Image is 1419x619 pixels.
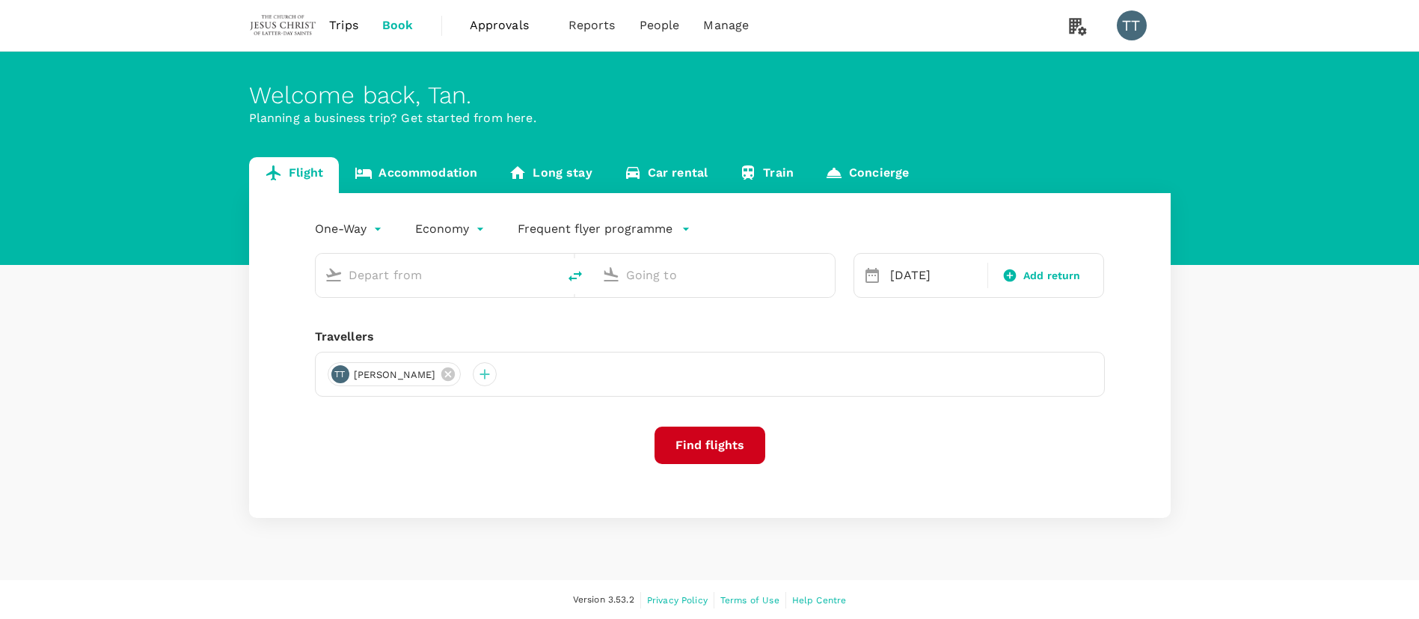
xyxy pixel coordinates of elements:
span: Help Centre [792,595,847,606]
a: Accommodation [339,157,493,193]
p: Planning a business trip? Get started from here. [249,109,1171,127]
span: Add return [1023,268,1081,284]
button: Find flights [655,427,765,464]
div: Welcome back , Tan . [249,82,1171,109]
a: Car rental [608,157,724,193]
span: Manage [703,16,749,34]
span: Privacy Policy [647,595,708,606]
span: Version 3.53.2 [573,593,634,608]
span: [PERSON_NAME] [345,368,445,382]
button: Open [824,273,827,276]
span: Approvals [470,16,545,34]
a: Train [723,157,809,193]
span: Terms of Use [720,595,779,606]
a: Terms of Use [720,592,779,609]
a: Help Centre [792,592,847,609]
a: Privacy Policy [647,592,708,609]
div: TT [1117,10,1147,40]
button: Frequent flyer programme [518,220,690,238]
a: Concierge [809,157,925,193]
div: [DATE] [884,260,984,290]
span: People [640,16,680,34]
div: Economy [415,217,488,241]
a: Flight [249,157,340,193]
div: TT[PERSON_NAME] [328,362,462,386]
div: One-Way [315,217,385,241]
div: Travellers [315,328,1105,346]
input: Going to [626,263,803,287]
button: Open [547,273,550,276]
span: Reports [568,16,616,34]
img: The Malaysian Church of Jesus Christ of Latter-day Saints [249,9,318,42]
button: delete [557,258,593,294]
span: Book [382,16,414,34]
span: Trips [329,16,358,34]
a: Long stay [493,157,607,193]
div: TT [331,365,349,383]
p: Frequent flyer programme [518,220,672,238]
input: Depart from [349,263,526,287]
